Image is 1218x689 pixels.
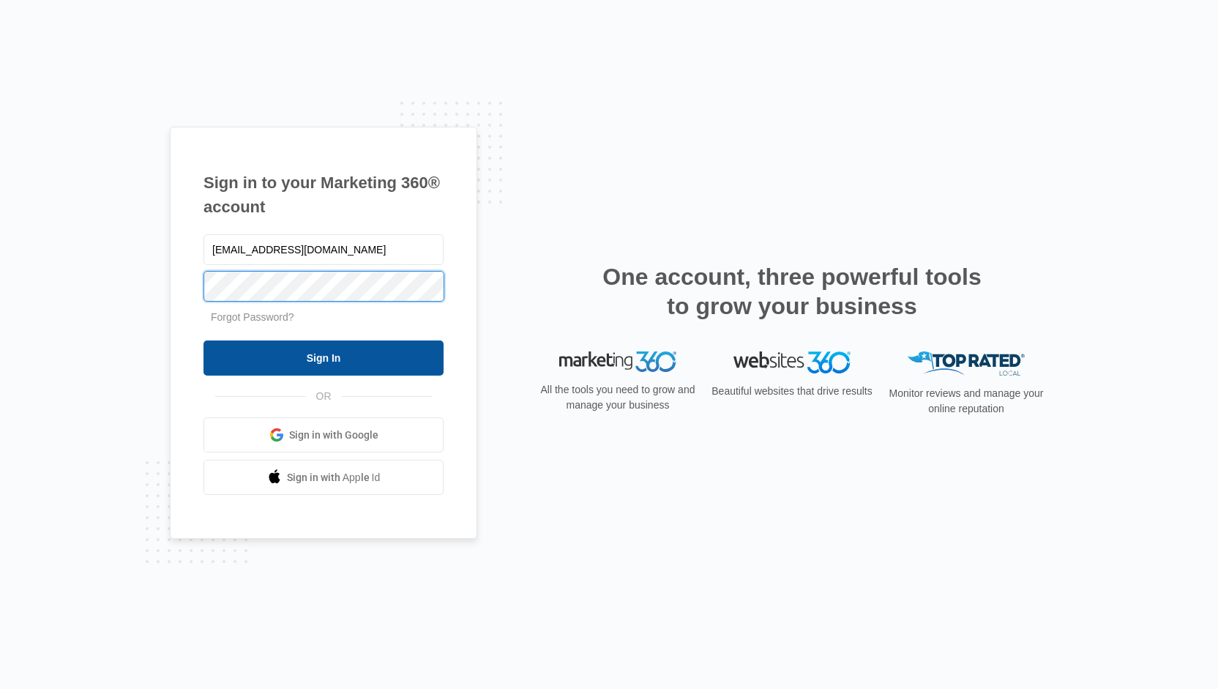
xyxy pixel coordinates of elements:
input: Email [203,234,444,265]
input: Sign In [203,340,444,376]
a: Forgot Password? [211,311,294,323]
p: Beautiful websites that drive results [710,384,874,399]
p: Monitor reviews and manage your online reputation [884,386,1048,417]
img: Top Rated Local [908,351,1025,376]
h2: One account, three powerful tools to grow your business [598,262,986,321]
img: Websites 360 [733,351,851,373]
a: Sign in with Google [203,417,444,452]
a: Sign in with Apple Id [203,460,444,495]
span: Sign in with Google [289,428,378,443]
span: Sign in with Apple Id [287,470,381,485]
h1: Sign in to your Marketing 360® account [203,171,444,219]
p: All the tools you need to grow and manage your business [536,382,700,413]
span: OR [306,389,342,404]
img: Marketing 360 [559,351,676,372]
